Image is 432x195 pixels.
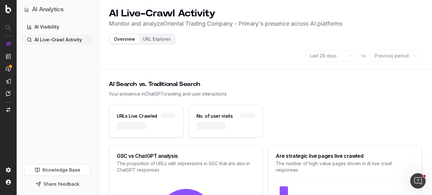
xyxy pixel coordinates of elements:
div: Are strategic live pages live crawled [276,153,414,158]
div: URLs Live Crawled [117,113,157,119]
button: Share feedback [24,178,91,190]
img: Assist [6,91,11,96]
h1: AI Live-Crawl Activity [109,8,342,19]
div: The proportion of URLs with impressions in GSC that are also in ChatGPT responses [117,160,255,173]
img: Setting [6,167,11,173]
a: AI Visibility [22,22,93,32]
img: Intelligence [6,54,11,59]
div: No. of user visits [196,113,233,119]
button: AI Analytics [24,5,91,14]
div: GSC vs ChatGPT analysis [117,153,255,158]
img: My account [6,180,11,185]
img: Botify logo [5,5,11,13]
h1: AI Analytics [32,5,64,14]
div: AI Search vs. Traditional Search [109,80,422,89]
img: Studio [6,79,11,84]
a: AI Live-Crawl Activity [22,35,93,45]
img: Activation [6,66,11,72]
div: Your presence in ChatGPT crawling and user interactions [109,91,422,97]
img: Analytics [6,41,11,47]
a: Knowledge Base [24,164,91,176]
button: URL Explorer [139,35,174,44]
img: Switch project [6,107,10,112]
iframe: Intercom live chat [410,173,426,189]
span: vs. [361,53,367,59]
div: The number of high-value pages shown in AI live crawl responses [276,160,414,173]
button: Overview [110,35,139,44]
p: Monitor and analyze Oriental Trading Company - Primary 's presence across AI platforms [109,19,342,28]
